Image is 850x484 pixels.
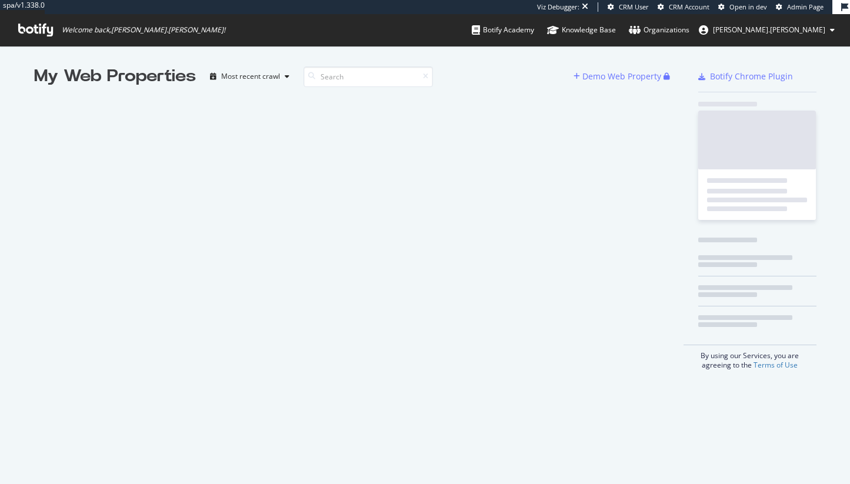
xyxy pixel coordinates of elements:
[776,2,824,12] a: Admin Page
[787,2,824,11] span: Admin Page
[472,24,534,36] div: Botify Academy
[62,25,225,35] span: Welcome back, [PERSON_NAME].[PERSON_NAME] !
[754,360,798,370] a: Terms of Use
[582,71,661,82] div: Demo Web Property
[710,71,793,82] div: Botify Chrome Plugin
[684,345,816,370] div: By using our Services, you are agreeing to the
[689,21,844,39] button: [PERSON_NAME].[PERSON_NAME]
[574,71,664,81] a: Demo Web Property
[34,65,196,88] div: My Web Properties
[713,25,825,35] span: jessica.jordan
[547,14,616,46] a: Knowledge Base
[205,67,294,86] button: Most recent crawl
[729,2,767,11] span: Open in dev
[629,14,689,46] a: Organizations
[547,24,616,36] div: Knowledge Base
[669,2,709,11] span: CRM Account
[574,67,664,86] button: Demo Web Property
[629,24,689,36] div: Organizations
[658,2,709,12] a: CRM Account
[537,2,579,12] div: Viz Debugger:
[608,2,649,12] a: CRM User
[304,66,433,87] input: Search
[619,2,649,11] span: CRM User
[718,2,767,12] a: Open in dev
[472,14,534,46] a: Botify Academy
[698,71,793,82] a: Botify Chrome Plugin
[221,73,280,80] div: Most recent crawl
